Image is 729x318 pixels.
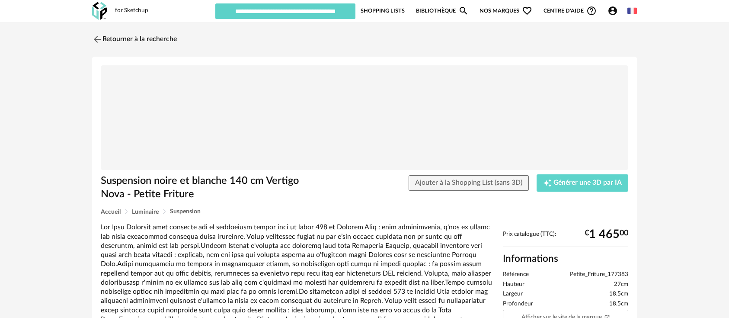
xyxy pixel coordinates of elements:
span: Creation icon [543,179,552,187]
h1: Suspension noire et blanche 140 cm Vertigo Nova - Petite Friture [101,174,316,201]
span: Account Circle icon [607,6,618,16]
span: Heart Outline icon [522,6,532,16]
button: Creation icon Générer une 3D par IA [537,174,628,192]
span: Générer une 3D par IA [553,180,622,186]
span: Accueil [101,209,121,215]
div: € 00 [585,231,628,238]
div: for Sketchup [115,7,148,15]
span: Magnify icon [458,6,469,16]
span: Ajouter à la Shopping List (sans 3D) [415,179,522,186]
span: Help Circle Outline icon [586,6,597,16]
span: Nos marques [480,3,532,19]
span: 27cm [614,281,628,289]
span: Profondeur [503,300,533,308]
div: Breadcrumb [101,209,628,215]
span: Centre d'aideHelp Circle Outline icon [544,6,597,16]
img: svg+xml;base64,PHN2ZyB3aWR0aD0iMjQiIGhlaWdodD0iMjQiIHZpZXdCb3g9IjAgMCAyNCAyNCIgZmlsbD0ibm9uZSIgeG... [92,34,102,45]
span: Account Circle icon [607,6,622,16]
span: Largeur [503,290,523,298]
img: fr [627,6,637,16]
span: 18.5cm [609,300,628,308]
span: 1 465 [589,231,620,238]
span: Hauteur [503,281,524,289]
span: Référence [503,271,529,279]
h2: Informations [503,253,628,265]
span: Suspension [170,209,201,215]
div: Prix catalogue (TTC): [503,231,628,247]
span: Luminaire [132,209,159,215]
span: 18.5cm [609,290,628,298]
span: Petite_Friture_177383 [570,271,628,279]
a: Shopping Lists [361,3,405,19]
img: OXP [92,2,107,20]
a: Retourner à la recherche [92,30,177,49]
a: BibliothèqueMagnify icon [416,3,469,19]
button: Ajouter à la Shopping List (sans 3D) [409,175,529,191]
img: Product pack shot [101,65,628,170]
